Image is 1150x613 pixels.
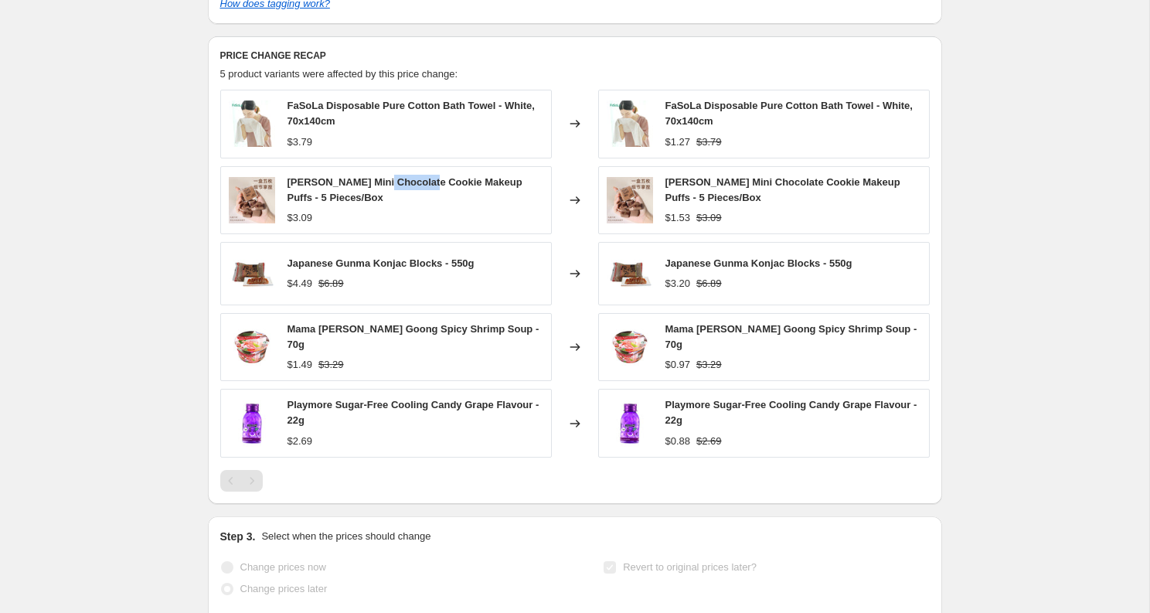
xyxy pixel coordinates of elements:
[240,561,326,573] span: Change prices now
[665,399,917,426] span: Playmore Sugar-Free Cooling Candy Grape Flavour - 22g
[220,68,458,80] span: 5 product variants were affected by this price change:
[220,470,263,492] nav: Pagination
[287,176,522,203] span: [PERSON_NAME] Mini Chocolate Cookie Makeup Puffs - 5 Pieces/Box
[287,434,313,449] div: $2.69
[696,276,722,291] strike: $6.89
[287,357,313,373] div: $1.49
[287,210,313,226] div: $3.09
[287,257,475,269] span: Japanese Gunma Konjac Blocks - 550g
[287,276,313,291] div: $4.49
[665,257,852,269] span: Japanese Gunma Konjac Blocks - 550g
[229,250,275,297] img: 1_62206e36-0d99-4810-a6e6-daabde002829_80x.jpg
[607,400,653,447] img: 1_9e35eba4-debf-42bd-b60d-f97d1cc235c8_80x.jpg
[287,399,539,426] span: Playmore Sugar-Free Cooling Candy Grape Flavour - 22g
[665,135,691,150] div: $1.27
[220,49,930,62] h6: PRICE CHANGE RECAP
[229,324,275,370] img: 1_30f36b3c-7c9c-4f51-a323-dbec79af3b8a_80x.jpg
[287,100,535,127] span: FaSoLa Disposable Pure Cotton Bath Towel - White, 70x140cm
[607,100,653,147] img: 1_a8de19a0-eead-479d-a467-784b248156e9_80x.jpg
[607,177,653,223] img: 1_2447dbce-8f9a-430c-a6e3-9e5eb0fda15d_80x.jpg
[696,135,722,150] strike: $3.79
[318,276,344,291] strike: $6.89
[607,250,653,297] img: 1_62206e36-0d99-4810-a6e6-daabde002829_80x.jpg
[665,434,691,449] div: $0.88
[696,434,722,449] strike: $2.69
[665,357,691,373] div: $0.97
[229,100,275,147] img: 1_a8de19a0-eead-479d-a467-784b248156e9_80x.jpg
[287,323,539,350] span: Mama [PERSON_NAME] Goong Spicy Shrimp Soup - 70g
[665,176,900,203] span: [PERSON_NAME] Mini Chocolate Cookie Makeup Puffs - 5 Pieces/Box
[623,561,757,573] span: Revert to original prices later?
[696,210,722,226] strike: $3.09
[696,357,722,373] strike: $3.29
[261,529,430,544] p: Select when the prices should change
[607,324,653,370] img: 1_30f36b3c-7c9c-4f51-a323-dbec79af3b8a_80x.jpg
[220,529,256,544] h2: Step 3.
[318,357,344,373] strike: $3.29
[665,100,913,127] span: FaSoLa Disposable Pure Cotton Bath Towel - White, 70x140cm
[240,583,328,594] span: Change prices later
[229,177,275,223] img: 1_2447dbce-8f9a-430c-a6e3-9e5eb0fda15d_80x.jpg
[665,276,691,291] div: $3.20
[287,135,313,150] div: $3.79
[665,323,917,350] span: Mama [PERSON_NAME] Goong Spicy Shrimp Soup - 70g
[229,400,275,447] img: 1_9e35eba4-debf-42bd-b60d-f97d1cc235c8_80x.jpg
[665,210,691,226] div: $1.53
